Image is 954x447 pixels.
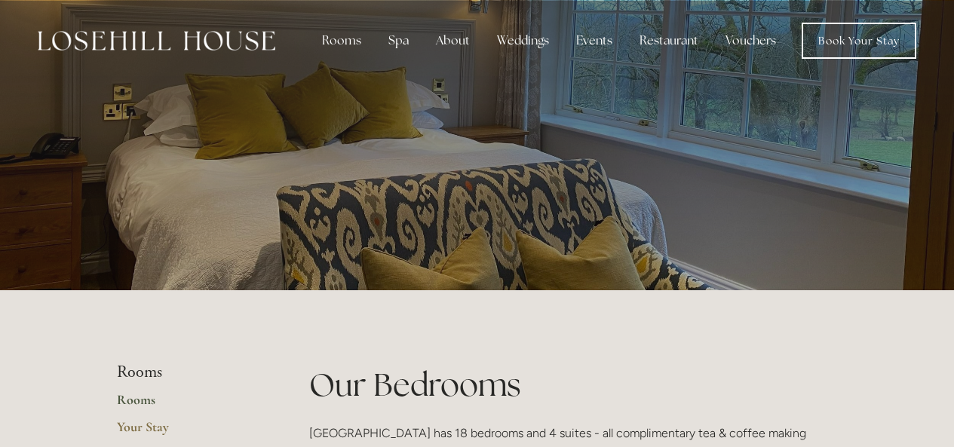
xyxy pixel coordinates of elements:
[713,26,788,56] a: Vouchers
[485,26,561,56] div: Weddings
[564,26,624,56] div: Events
[117,363,261,382] li: Rooms
[627,26,710,56] div: Restaurant
[38,31,275,51] img: Losehill House
[802,23,916,59] a: Book Your Stay
[310,26,373,56] div: Rooms
[309,363,838,407] h1: Our Bedrooms
[376,26,421,56] div: Spa
[117,418,261,445] a: Your Stay
[424,26,482,56] div: About
[117,391,261,418] a: Rooms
